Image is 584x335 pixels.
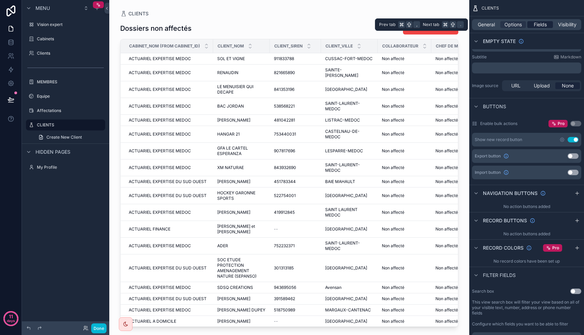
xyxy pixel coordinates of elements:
[382,307,427,313] a: Non affecté
[34,132,105,143] a: Create New Client
[382,226,404,232] span: Non affecté
[325,117,360,123] span: LISTRAC-MEDOC
[46,135,82,140] span: Create New Client
[274,179,317,184] a: 451783344
[274,131,317,137] a: 753440031
[274,87,317,92] a: 841353196
[217,296,250,302] span: [PERSON_NAME]
[483,103,506,110] span: Buttons
[325,87,374,92] a: [GEOGRAPHIC_DATA]
[435,131,458,137] span: Non affecté
[325,193,367,198] span: [GEOGRAPHIC_DATA]
[217,84,266,95] a: LE MENUISIER QUI DECAPE
[325,101,374,112] a: SAINT-LAURENT-MEDOC
[274,265,317,271] a: 301313185
[129,226,209,232] a: ACTUARIEL FINANCE
[129,148,209,154] a: ACTUARIEL EXPERTISE MEDOC
[129,296,207,302] span: ACTUARIEL EXPERTISE DU SUD OUEST
[382,179,404,184] span: Non affecté
[129,103,191,109] span: ACTUARIEL EXPERTISE MEDOC
[217,307,266,313] a: [PERSON_NAME] DUPEY
[560,54,581,60] span: Markdown
[129,210,209,215] a: ACTUARIEL EXPERTISE MEDOC
[217,243,228,249] span: ADER
[274,165,296,170] span: 843932690
[382,56,404,61] span: Non affecté
[217,190,266,201] span: HOCKEY GARONNE SPORTS
[325,265,367,271] span: [GEOGRAPHIC_DATA]
[129,70,209,75] a: ACTUARIEL EXPERTISE MEDOC
[382,148,427,154] a: Non affecté
[458,22,463,27] span: .
[274,103,317,109] a: 538568221
[129,103,209,109] a: ACTUARIEL EXPERTISE MEDOC
[325,226,367,232] span: [GEOGRAPHIC_DATA]
[435,296,481,302] a: Non affecté
[435,193,458,198] span: Non affecté
[469,256,584,267] div: No record colors have been set up
[325,87,367,92] span: [GEOGRAPHIC_DATA]
[129,285,191,290] span: ACTUARIEL EXPERTISE MEDOC
[325,265,374,271] a: [GEOGRAPHIC_DATA]
[217,224,266,235] span: [PERSON_NAME] et [PERSON_NAME]
[26,48,105,59] a: Clients
[26,91,105,102] a: Equipe
[325,117,374,123] a: LISTRAC-MEDOC
[382,319,404,324] span: Non affecté
[217,131,266,137] a: HANGAR 21
[37,79,104,85] label: MEMBRES
[423,22,439,27] span: Next tab
[217,257,266,279] a: SOC ETUDE PROTECTION AMENAGEMENT NATURE (SEPANSO)
[129,56,191,61] span: ACTUARIEL EXPERTISE MEDOC
[217,56,266,61] a: SOL ET VIGNE
[325,43,353,49] span: Client_ville
[129,265,207,271] span: ACTUARIEL EXPERTISE DU SUD OUEST
[217,165,244,170] span: XM NATURAE
[217,319,266,324] a: [PERSON_NAME]
[483,217,527,224] span: Record buttons
[325,207,374,218] a: SAINT LAURENT MEDOC
[217,165,266,170] a: XM NATURAE
[26,105,105,116] a: Affectations
[435,103,458,109] span: Non affecté
[469,228,584,239] div: No action buttons added
[217,179,250,184] span: [PERSON_NAME]
[274,210,295,215] span: 419912845
[217,145,266,156] span: GFA LE CARTEL ESPERANZA
[382,165,427,170] a: Non affecté
[382,243,404,249] span: Non affecté
[217,70,238,75] span: RENAUDIN
[274,179,296,184] span: 451783344
[129,319,209,324] a: ACTUARIEL A DOMICILE
[382,87,404,92] span: Non affecté
[325,67,374,78] a: SAINTE-[PERSON_NAME]
[37,94,104,99] label: Equipe
[129,179,209,184] a: ACTUARIEL EXPERTISE DU SUD OUEST
[36,149,70,155] span: Hidden pages
[554,54,581,60] a: Markdown
[534,82,550,89] span: Upload
[120,10,149,17] a: CLIENTS
[382,70,427,75] a: Non affecté
[435,285,458,290] span: Non affecté
[483,38,516,45] span: Empty state
[274,285,296,290] span: 943695056
[129,285,209,290] a: ACTUARIEL EXPERTISE MEDOC
[129,319,176,324] span: ACTUARIEL A DOMICILE
[382,56,427,61] a: Non affecté
[435,179,458,184] span: Non affecté
[274,285,317,290] a: 943695056
[382,131,404,137] span: Non affecté
[435,243,458,249] span: Non affecté
[435,117,481,123] a: Non affecté
[217,285,266,290] a: SDSQ CREATIONS
[217,70,266,75] a: RENAUDIN
[382,117,427,123] a: Non affecté
[435,319,458,324] span: Non affecté
[274,131,296,137] span: 753440031
[478,21,495,28] span: General
[382,70,404,75] span: Non affecté
[435,307,481,313] a: Non affecté
[325,307,374,313] a: MARGAUX-CANTENAC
